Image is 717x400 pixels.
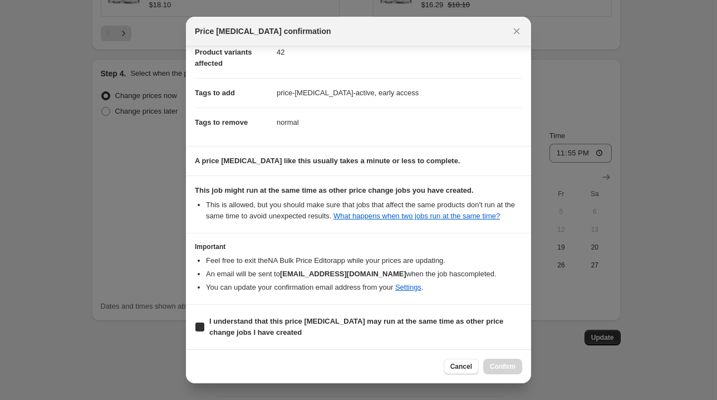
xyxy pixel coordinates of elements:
h3: Important [195,242,522,251]
span: Price [MEDICAL_DATA] confirmation [195,26,331,37]
span: Tags to remove [195,118,248,126]
b: I understand that this price [MEDICAL_DATA] may run at the same time as other price change jobs I... [209,317,503,336]
span: Tags to add [195,89,235,97]
li: You can update your confirmation email address from your . [206,282,522,293]
b: A price [MEDICAL_DATA] like this usually takes a minute or less to complete. [195,157,460,165]
span: Product variants affected [195,48,252,67]
b: [EMAIL_ADDRESS][DOMAIN_NAME] [280,270,406,278]
a: What happens when two jobs run at the same time? [333,212,500,220]
a: Settings [395,283,421,291]
li: An email will be sent to when the job has completed . [206,269,522,280]
dd: price-[MEDICAL_DATA]-active, early access [277,78,522,108]
li: This is allowed, but you should make sure that jobs that affect the same products don ' t run at ... [206,199,522,222]
dd: 42 [277,37,522,67]
li: Feel free to exit the NA Bulk Price Editor app while your prices are updating. [206,255,522,266]
b: This job might run at the same time as other price change jobs you have created. [195,186,474,194]
button: Close [509,23,524,39]
button: Cancel [444,359,479,374]
dd: normal [277,108,522,137]
span: Cancel [450,362,472,371]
